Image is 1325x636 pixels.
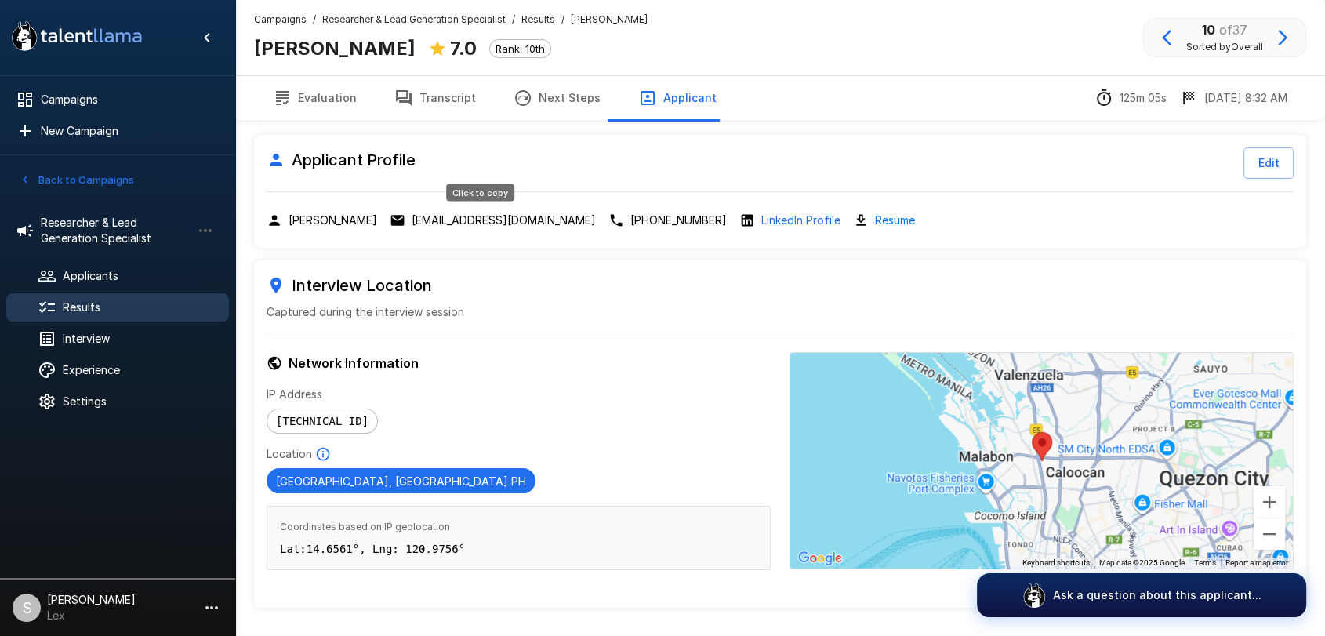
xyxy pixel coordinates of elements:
a: Terms (opens in new tab) [1194,558,1216,567]
img: logo_glasses@2x.png [1022,583,1047,608]
p: [PERSON_NAME] [289,213,377,228]
span: [PERSON_NAME] [571,12,648,27]
span: Sorted by Overall [1186,39,1263,55]
button: Applicant [619,76,735,120]
span: / [561,12,564,27]
span: Rank: 10th [490,42,550,55]
a: Report a map error [1225,558,1288,567]
h6: Interview Location [267,273,1294,298]
p: Captured during the interview session [267,304,1294,320]
p: Lat: 14.6561 °, Lng: 120.9756 ° [280,541,757,557]
div: Click to copy [267,213,377,228]
button: Zoom in [1254,486,1285,518]
b: 10 [1202,22,1215,38]
button: Next Steps [495,76,619,120]
span: Map data ©2025 Google [1099,558,1185,567]
span: of 37 [1219,22,1247,38]
b: 7.0 [450,37,477,60]
p: IP Address [267,387,771,402]
span: [TECHNICAL_ID] [267,415,377,427]
button: Transcript [376,76,495,120]
p: [EMAIL_ADDRESS][DOMAIN_NAME] [412,213,596,228]
span: / [512,12,515,27]
div: Click to copy [446,184,514,202]
div: The date and time when the interview was completed [1179,89,1287,107]
u: Campaigns [254,13,307,25]
img: Google [794,548,846,569]
button: Keyboard shortcuts [1022,558,1090,569]
h6: Network Information [267,352,771,374]
div: The time between starting and completing the interview [1094,89,1167,107]
p: Location [267,446,312,462]
b: [PERSON_NAME] [254,37,416,60]
button: Ask a question about this applicant... [977,573,1306,617]
p: 125m 05s [1120,90,1167,106]
span: / [313,12,316,27]
div: Click to copy [608,213,727,228]
a: Open this area in Google Maps (opens a new window) [794,548,846,569]
svg: Based on IP Address and not guaranteed to be accurate [315,446,331,462]
button: Edit [1243,147,1294,179]
h6: Applicant Profile [267,147,416,173]
p: [PHONE_NUMBER] [630,213,727,228]
button: Evaluation [254,76,376,120]
button: Zoom out [1254,518,1285,550]
a: LinkedIn Profile [761,213,840,228]
span: [GEOGRAPHIC_DATA], [GEOGRAPHIC_DATA] PH [267,474,535,488]
div: Open LinkedIn profile [739,213,840,228]
span: Coordinates based on IP geolocation [280,519,757,535]
div: Download resume [853,211,915,229]
u: Researcher & Lead Generation Specialist [322,13,506,25]
div: Click to copy [390,213,596,228]
p: Ask a question about this applicant... [1053,587,1261,603]
u: Results [521,13,555,25]
p: [DATE] 8:32 AM [1204,90,1287,106]
a: Resume [875,211,915,229]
